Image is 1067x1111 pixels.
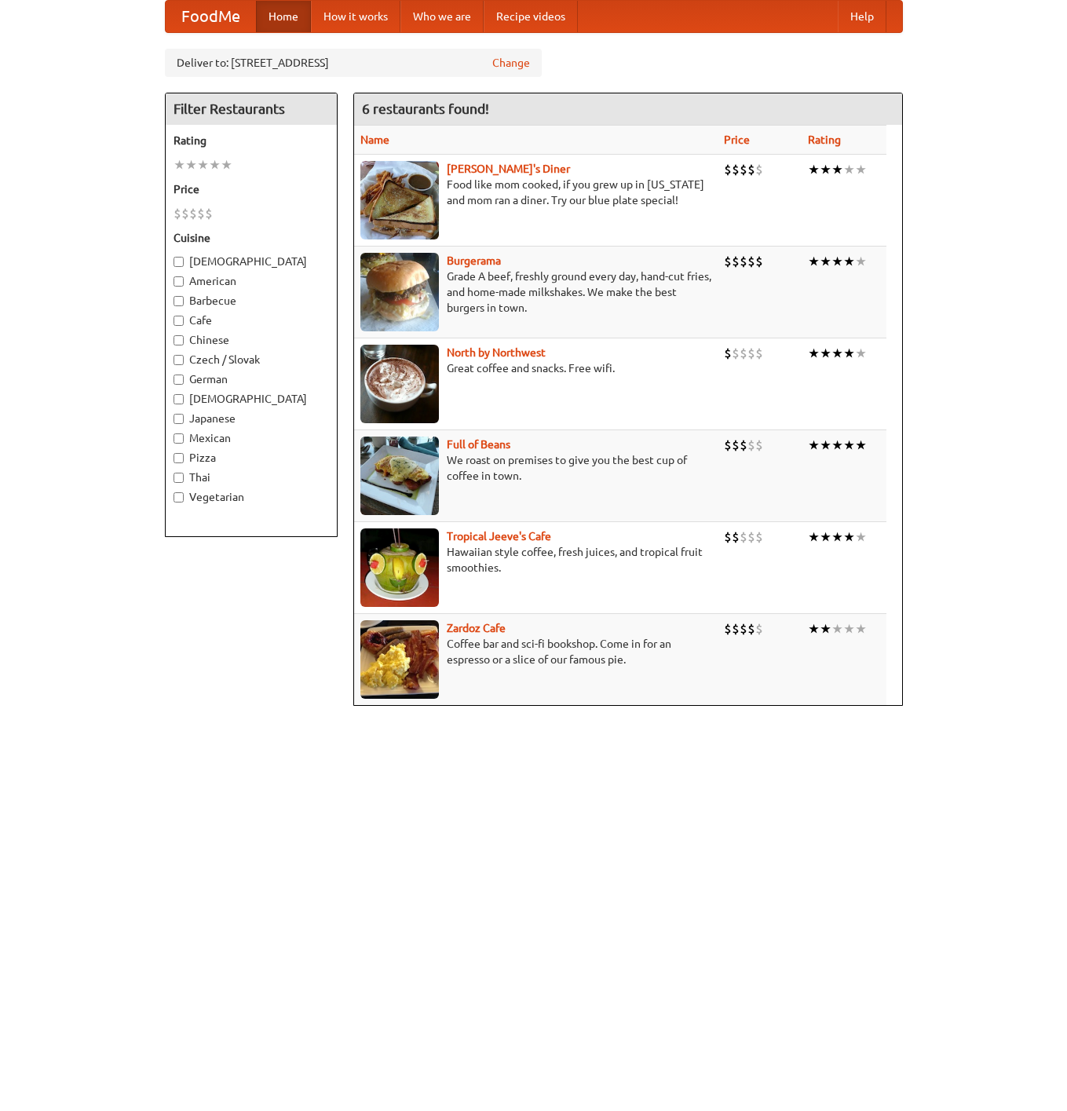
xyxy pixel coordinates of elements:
[447,163,570,175] a: [PERSON_NAME]'s Diner
[221,156,232,174] li: ★
[174,335,184,345] input: Chinese
[447,438,510,451] a: Full of Beans
[447,254,501,267] a: Burgerama
[747,528,755,546] li: $
[174,430,329,446] label: Mexican
[447,346,546,359] a: North by Northwest
[197,156,209,174] li: ★
[740,437,747,454] li: $
[843,620,855,638] li: ★
[174,205,181,222] li: $
[174,433,184,444] input: Mexican
[181,205,189,222] li: $
[174,316,184,326] input: Cafe
[724,253,732,270] li: $
[174,355,184,365] input: Czech / Slovak
[831,253,843,270] li: ★
[732,253,740,270] li: $
[360,133,389,146] a: Name
[820,620,831,638] li: ★
[165,49,542,77] div: Deliver to: [STREET_ADDRESS]
[808,345,820,362] li: ★
[732,345,740,362] li: $
[831,620,843,638] li: ★
[740,345,747,362] li: $
[174,470,329,485] label: Thai
[808,161,820,178] li: ★
[747,620,755,638] li: $
[808,437,820,454] li: ★
[740,161,747,178] li: $
[484,1,578,32] a: Recipe videos
[174,371,329,387] label: German
[174,450,329,466] label: Pizza
[747,253,755,270] li: $
[209,156,221,174] li: ★
[724,133,750,146] a: Price
[447,530,551,543] b: Tropical Jeeve's Cafe
[831,345,843,362] li: ★
[360,345,439,423] img: north.jpg
[831,437,843,454] li: ★
[174,276,184,287] input: American
[185,156,197,174] li: ★
[174,156,185,174] li: ★
[174,230,329,246] h5: Cuisine
[747,345,755,362] li: $
[843,528,855,546] li: ★
[360,177,711,208] p: Food like mom cooked, if you grew up in [US_STATE] and mom ran a diner. Try our blue plate special!
[311,1,400,32] a: How it works
[724,528,732,546] li: $
[174,181,329,197] h5: Price
[174,296,184,306] input: Barbecue
[855,253,867,270] li: ★
[256,1,311,32] a: Home
[360,452,711,484] p: We roast on premises to give you the best cup of coffee in town.
[855,528,867,546] li: ★
[732,528,740,546] li: $
[820,161,831,178] li: ★
[174,375,184,385] input: German
[174,273,329,289] label: American
[174,257,184,267] input: [DEMOGRAPHIC_DATA]
[855,345,867,362] li: ★
[747,437,755,454] li: $
[197,205,205,222] li: $
[732,437,740,454] li: $
[831,528,843,546] li: ★
[831,161,843,178] li: ★
[205,205,213,222] li: $
[820,345,831,362] li: ★
[838,1,886,32] a: Help
[855,161,867,178] li: ★
[855,437,867,454] li: ★
[808,253,820,270] li: ★
[820,437,831,454] li: ★
[174,352,329,367] label: Czech / Slovak
[447,622,506,634] b: Zardoz Cafe
[360,253,439,331] img: burgerama.jpg
[174,489,329,505] label: Vegetarian
[174,391,329,407] label: [DEMOGRAPHIC_DATA]
[360,620,439,699] img: zardoz.jpg
[174,254,329,269] label: [DEMOGRAPHIC_DATA]
[732,620,740,638] li: $
[174,453,184,463] input: Pizza
[855,620,867,638] li: ★
[724,437,732,454] li: $
[360,544,711,576] p: Hawaiian style coffee, fresh juices, and tropical fruit smoothies.
[174,411,329,426] label: Japanese
[174,473,184,483] input: Thai
[360,269,711,316] p: Grade A beef, freshly ground every day, hand-cut fries, and home-made milkshakes. We make the bes...
[166,93,337,125] h4: Filter Restaurants
[174,332,329,348] label: Chinese
[174,394,184,404] input: [DEMOGRAPHIC_DATA]
[174,414,184,424] input: Japanese
[808,620,820,638] li: ★
[820,253,831,270] li: ★
[174,293,329,309] label: Barbecue
[755,253,763,270] li: $
[724,620,732,638] li: $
